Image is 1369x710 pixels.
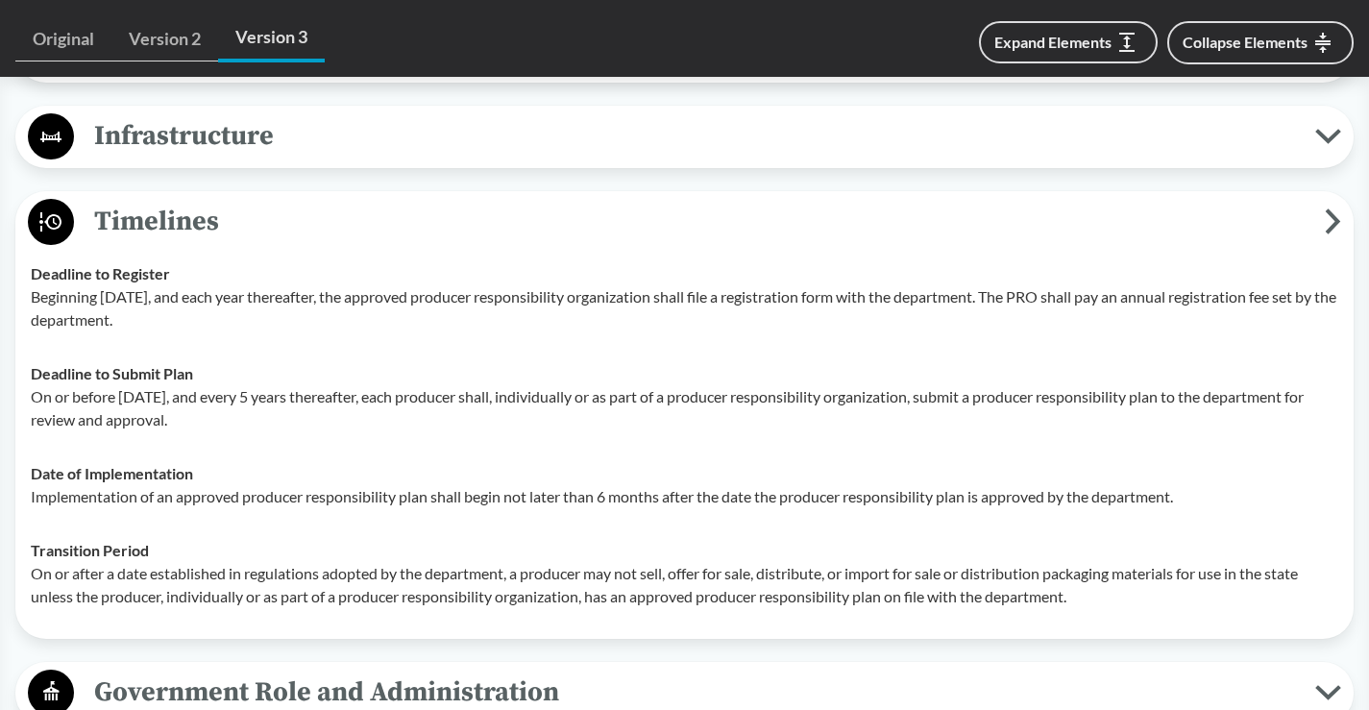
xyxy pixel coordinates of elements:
button: Infrastructure [22,112,1347,161]
strong: Deadline to Submit Plan [31,364,193,382]
a: Version 2 [111,17,218,61]
p: On or after a date established in regulations adopted by the department, a producer may not sell,... [31,562,1338,608]
strong: Transition Period [31,541,149,559]
button: Expand Elements [979,21,1158,63]
strong: Deadline to Register [31,264,170,282]
span: Infrastructure [74,114,1315,158]
p: Implementation of an approved producer responsibility plan shall begin not later than 6 months af... [31,485,1338,508]
a: Version 3 [218,15,325,62]
p: On or before [DATE], and every 5 years thereafter, each producer shall, individually or as part o... [31,385,1338,431]
button: Collapse Elements [1167,21,1354,64]
strong: Date of Implementation [31,464,193,482]
button: Timelines [22,198,1347,247]
span: Timelines [74,200,1325,243]
a: Original [15,17,111,61]
p: Beginning [DATE], and each year thereafter, the approved producer responsibility organization sha... [31,285,1338,331]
